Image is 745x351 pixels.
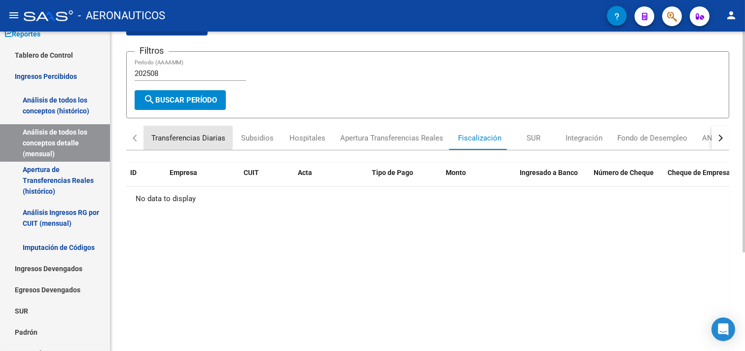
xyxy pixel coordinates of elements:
datatable-header-cell: CUIT [240,162,294,183]
div: Hospitales [289,133,325,143]
div: Fondo de Desempleo [617,133,687,143]
div: Fiscalización [458,133,501,143]
datatable-header-cell: Tipo de Pago [368,162,442,183]
div: SUR [527,133,540,143]
span: Acta [298,169,312,176]
span: - AERONAUTICOS [78,5,165,27]
span: Empresa [170,169,197,176]
div: Transferencias Diarias [151,133,225,143]
span: Buscar Período [143,96,217,105]
datatable-header-cell: Número de Cheque [590,162,664,183]
datatable-header-cell: Empresa [166,162,240,183]
datatable-header-cell: Monto [442,162,516,183]
span: Reportes [5,29,40,39]
mat-icon: menu [8,9,20,21]
h3: Filtros [135,44,169,58]
div: Subsidios [241,133,274,143]
div: Integración [566,133,603,143]
span: Ingresado a Banco [520,169,578,176]
button: Buscar Período [135,90,226,110]
span: Monto [446,169,466,176]
div: No data to display [126,187,729,211]
datatable-header-cell: Ingresado a Banco [516,162,590,183]
span: ID [130,169,137,176]
span: CUIT [244,169,259,176]
datatable-header-cell: ID [126,162,166,183]
span: Número de Cheque [594,169,654,176]
datatable-header-cell: Cheque de Empresa [664,162,738,183]
span: Tipo de Pago [372,169,413,176]
mat-icon: person [725,9,737,21]
mat-icon: search [143,94,155,105]
div: Open Intercom Messenger [711,317,735,341]
span: Cheque de Empresa [668,169,730,176]
div: Apertura Transferencias Reales [340,133,443,143]
datatable-header-cell: Acta [294,162,368,183]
